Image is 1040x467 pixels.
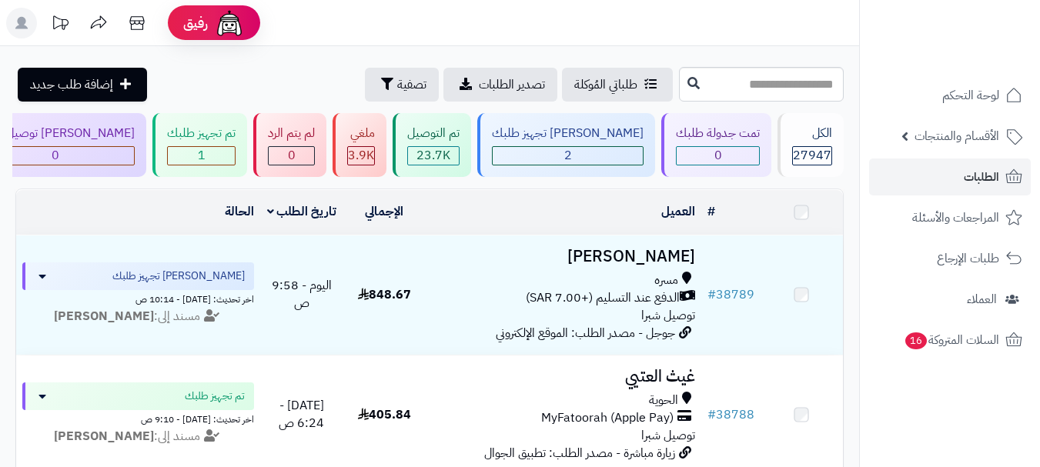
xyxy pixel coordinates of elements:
[348,146,374,165] span: 3.9K
[185,389,245,404] span: تم تجهيز طلبك
[541,409,674,427] span: MyFatoorah (Apple Pay)
[41,8,79,42] a: تحديثات المنصة
[649,392,678,409] span: الحوية
[792,125,832,142] div: الكل
[407,125,460,142] div: تم التوصيل
[30,75,113,94] span: إضافة طلب جديد
[707,405,716,424] span: #
[641,426,695,445] span: توصيل شبرا
[707,202,715,221] a: #
[225,202,254,221] a: الحالة
[347,125,375,142] div: ملغي
[774,113,847,177] a: الكل27947
[915,125,999,147] span: الأقسام والمنتجات
[329,113,390,177] a: ملغي 3.9K
[358,285,411,304] span: 848.67
[869,158,1031,195] a: الطلبات
[112,269,245,284] span: [PERSON_NAME] تجهيز طلبك
[269,147,314,165] div: 0
[869,281,1031,318] a: العملاء
[912,207,999,228] span: المراجعات والأسئلة
[214,8,245,38] img: ai-face.png
[288,146,296,165] span: 0
[11,428,266,445] div: مسند إلى:
[432,248,695,265] h3: [PERSON_NAME]
[492,125,644,142] div: [PERSON_NAME] تجهيز طلبك
[793,146,831,165] span: 27947
[484,444,675,462] span: زيارة مباشرة - مصدر الطلب: تطبيق الجوال
[365,68,439,102] button: تصفية
[905,332,927,349] span: 16
[654,272,678,289] span: مسره
[574,75,637,94] span: طلباتي المُوكلة
[677,147,759,165] div: 0
[707,405,754,424] a: #38788
[479,75,545,94] span: تصدير الطلبات
[661,202,695,221] a: العميل
[279,396,324,432] span: [DATE] - 6:24 ص
[167,125,236,142] div: تم تجهيز طلبك
[416,146,450,165] span: 23.7K
[168,147,235,165] div: 1
[267,202,337,221] a: تاريخ الطلب
[149,113,250,177] a: تم تجهيز طلبك 1
[904,329,999,351] span: السلات المتروكة
[869,199,1031,236] a: المراجعات والأسئلة
[641,306,695,325] span: توصيل شبرا
[432,368,695,385] h3: غيث العتيي
[942,85,999,106] span: لوحة التحكم
[496,324,675,342] span: جوجل - مصدر الطلب: الموقع الإلكتروني
[443,68,557,102] a: تصدير الطلبات
[707,285,716,304] span: #
[198,146,206,165] span: 1
[22,290,254,306] div: اخر تحديث: [DATE] - 10:14 ص
[408,147,459,165] div: 23717
[54,307,154,325] strong: [PERSON_NAME]
[869,77,1031,114] a: لوحة التحكم
[869,322,1031,359] a: السلات المتروكة16
[268,125,315,142] div: لم يتم الرد
[272,276,332,312] span: اليوم - 9:58 ص
[676,125,760,142] div: تمت جدولة طلبك
[964,166,999,188] span: الطلبات
[22,410,254,426] div: اخر تحديث: [DATE] - 9:10 ص
[658,113,774,177] a: تمت جدولة طلبك 0
[397,75,426,94] span: تصفية
[707,285,754,304] a: #38789
[358,405,411,424] span: 405.84
[11,308,266,325] div: مسند إلى:
[54,427,154,445] strong: [PERSON_NAME]
[869,240,1031,277] a: طلبات الإرجاع
[183,14,208,32] span: رفيق
[937,248,999,269] span: طلبات الإرجاع
[493,147,643,165] div: 2
[967,289,997,310] span: العملاء
[390,113,474,177] a: تم التوصيل 23.7K
[474,113,658,177] a: [PERSON_NAME] تجهيز طلبك 2
[564,146,572,165] span: 2
[365,202,403,221] a: الإجمالي
[348,147,374,165] div: 3853
[250,113,329,177] a: لم يتم الرد 0
[562,68,673,102] a: طلباتي المُوكلة
[52,146,59,165] span: 0
[714,146,722,165] span: 0
[18,68,147,102] a: إضافة طلب جديد
[526,289,680,307] span: الدفع عند التسليم (+7.00 SAR)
